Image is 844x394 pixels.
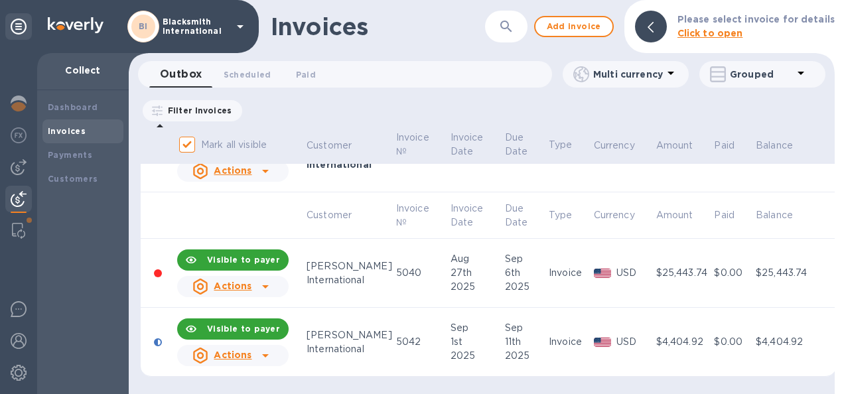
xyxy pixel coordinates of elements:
[756,208,793,222] p: Balance
[11,127,27,143] img: Foreign exchange
[756,139,793,153] p: Balance
[714,139,735,153] p: Paid
[549,335,590,349] div: Invoice
[505,349,545,363] div: 2025
[307,208,352,222] p: Customer
[214,165,251,176] u: Actions
[296,68,316,82] span: Paid
[451,252,501,266] div: Aug
[505,266,545,280] div: 6th
[163,17,229,36] p: Blacksmith International
[451,349,501,363] div: 2025
[656,266,711,280] div: $25,443.74
[5,13,32,40] div: Unpin categories
[730,68,793,81] p: Grouped
[451,202,484,230] p: Invoice Date
[756,335,810,349] div: $4,404.92
[396,335,447,349] div: 5042
[549,138,590,152] p: Type
[271,13,368,40] h1: Invoices
[505,280,545,294] div: 2025
[714,208,735,222] p: Paid
[505,252,545,266] div: Sep
[307,208,369,222] span: Customer
[396,131,447,159] span: Invoice №
[714,139,752,153] span: Paid
[534,16,614,37] button: Add invoice
[656,208,711,222] span: Amount
[307,259,392,273] div: [PERSON_NAME]
[214,281,251,291] u: Actions
[616,335,652,349] p: USD
[207,324,280,334] b: Visible to payer
[656,208,693,222] p: Amount
[307,342,392,356] div: International
[307,139,352,153] p: Customer
[714,335,752,349] div: $0.00
[396,266,447,280] div: 5040
[505,202,528,230] p: Due Date
[451,266,501,280] div: 27th
[594,269,612,278] img: USD
[160,65,202,84] span: Outbox
[546,19,602,34] span: Add invoice
[307,328,392,342] div: [PERSON_NAME]
[756,208,810,222] span: Balance
[201,138,267,152] p: Mark all visible
[48,126,86,136] b: Invoices
[756,139,810,153] span: Balance
[396,202,447,230] span: Invoice №
[48,150,92,160] b: Payments
[756,266,810,280] div: $25,443.74
[714,208,752,222] span: Paid
[677,14,835,25] b: Please select invoice for details
[594,139,652,153] span: Currency
[656,335,711,349] div: $4,404.92
[451,202,501,230] span: Invoice Date
[451,131,501,159] p: Invoice Date
[214,350,251,360] u: Actions
[677,28,743,38] b: Click to open
[594,139,635,153] p: Currency
[549,208,590,222] span: Type
[396,202,429,230] p: Invoice №
[139,21,148,31] b: BI
[48,174,98,184] b: Customers
[656,139,711,153] span: Amount
[48,102,98,112] b: Dashboard
[505,321,545,335] div: Sep
[396,131,429,159] p: Invoice №
[594,208,652,222] span: Currency
[714,266,752,280] div: $0.00
[656,139,693,153] p: Amount
[307,273,392,287] div: International
[505,131,545,159] p: Due Date
[594,338,612,347] img: USD
[593,68,663,81] p: Multi currency
[163,105,232,116] p: Filter Invoices
[48,17,104,33] img: Logo
[616,266,652,280] p: USD
[451,280,501,294] div: 2025
[505,335,545,349] div: 11th
[505,202,545,230] span: Due Date
[549,208,573,222] p: Type
[594,208,635,222] p: Currency
[207,255,280,265] b: Visible to payer
[48,64,118,77] p: Collect
[451,335,501,349] div: 1st
[224,68,271,82] span: Scheduled
[451,321,501,335] div: Sep
[549,266,590,280] div: Invoice
[307,139,369,153] span: Customer
[307,158,392,171] div: International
